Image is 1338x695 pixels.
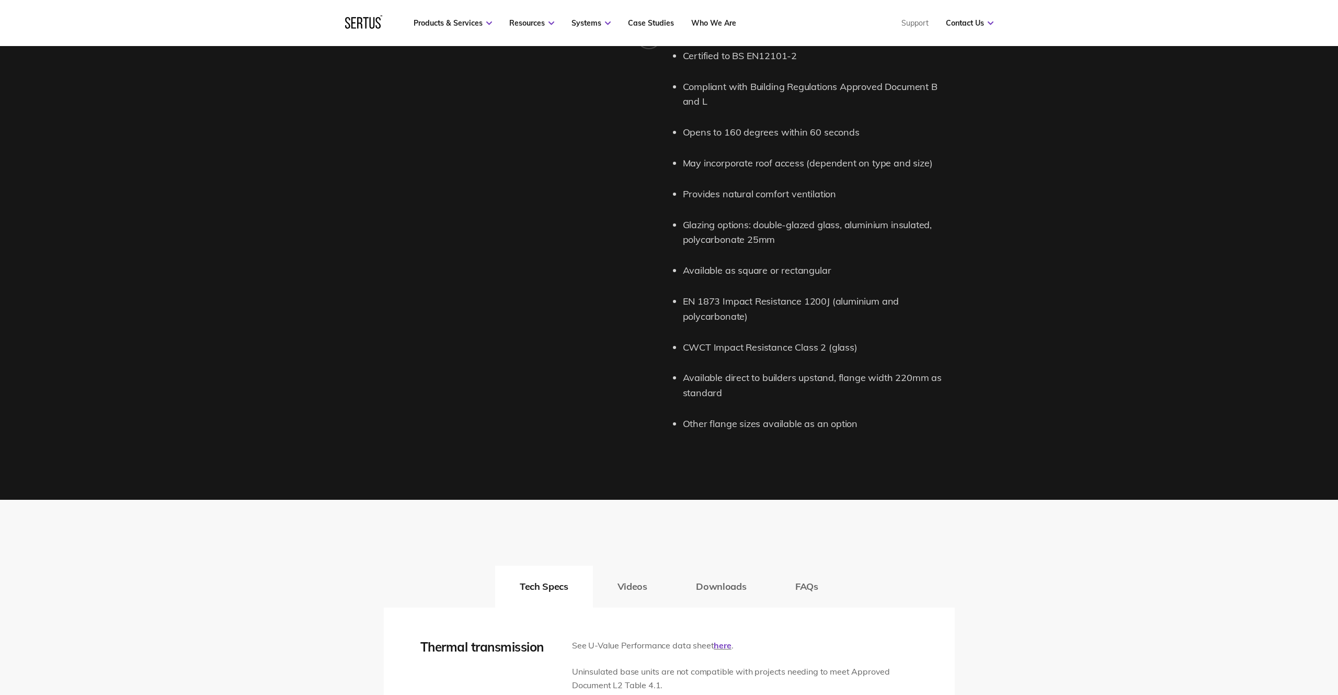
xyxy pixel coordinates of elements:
[901,18,929,28] a: Support
[420,639,556,655] div: Thermal transmission
[414,18,492,28] a: Products & Services
[683,80,955,110] li: Compliant with Building Regulations Approved Document B and L
[593,566,672,608] button: Videos
[714,640,731,651] a: here
[571,18,611,28] a: Systems
[683,263,955,278] li: Available as square or rectangular
[572,665,918,692] p: Uninsulated base units are not compatible with projects needing to meet Approved Document L2 Tabl...
[683,371,955,401] li: Available direct to builders upstand, flange width 220mm as standard
[691,18,736,28] a: Who We Are
[683,49,955,64] li: Certified to BS EN12101-2
[1286,645,1338,695] iframe: Chat Widget
[509,18,554,28] a: Resources
[683,218,955,248] li: Glazing options: double-glazed glass, aluminium insulated, polycarbonate 25mm
[683,125,955,140] li: Opens to 160 degrees within 60 seconds
[683,340,955,355] li: CWCT Impact Resistance Class 2 (glass)
[683,417,955,432] li: Other flange sizes available as an option
[683,187,955,202] li: Provides natural comfort ventilation
[671,566,771,608] button: Downloads
[771,566,843,608] button: FAQs
[683,156,955,171] li: May incorporate roof access (dependent on type and size)
[628,18,674,28] a: Case Studies
[683,294,955,324] li: EN 1873 Impact Resistance 1200J (aluminium and polycarbonate)
[946,18,993,28] a: Contact Us
[572,639,918,653] p: See U-Value Performance data sheet .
